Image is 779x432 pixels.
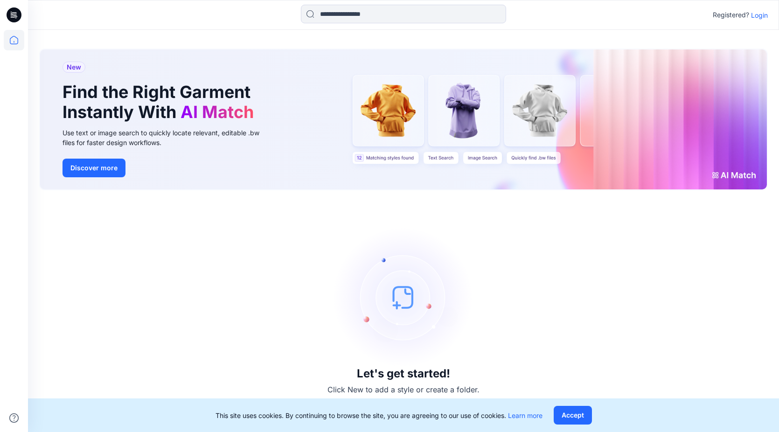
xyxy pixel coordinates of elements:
[67,62,81,73] span: New
[357,367,450,380] h3: Let's get started!
[63,128,272,147] div: Use text or image search to quickly locate relevant, editable .bw files for faster design workflows.
[181,102,254,122] span: AI Match
[713,9,749,21] p: Registered?
[751,10,768,20] p: Login
[327,384,480,395] p: Click New to add a style or create a folder.
[63,159,125,177] button: Discover more
[508,411,543,419] a: Learn more
[554,406,592,425] button: Accept
[216,411,543,420] p: This site uses cookies. By continuing to browse the site, you are agreeing to our use of cookies.
[63,82,258,122] h1: Find the Right Garment Instantly With
[334,227,473,367] img: empty-state-image.svg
